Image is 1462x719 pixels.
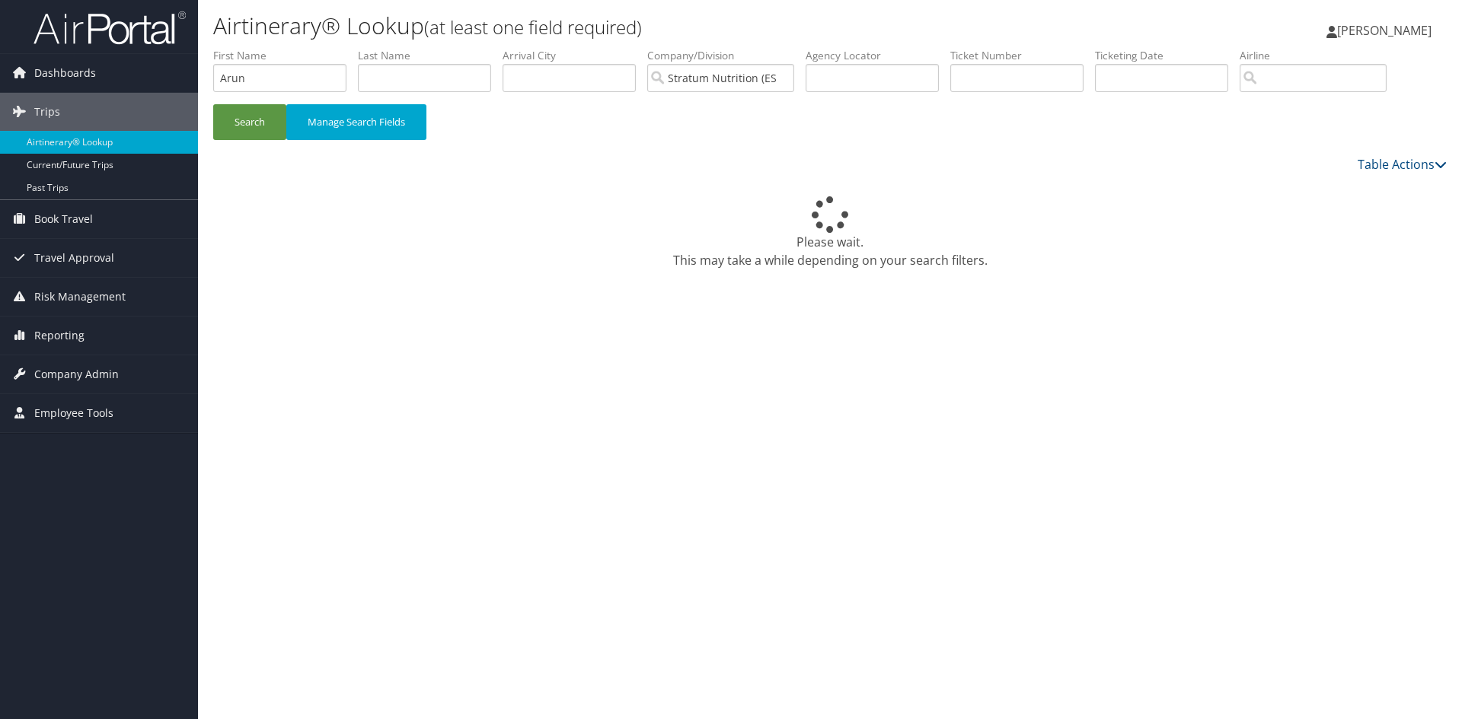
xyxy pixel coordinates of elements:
span: Risk Management [34,278,126,316]
span: Company Admin [34,355,119,393]
div: Please wait. This may take a while depending on your search filters. [213,196,1447,269]
span: Dashboards [34,54,96,92]
span: Trips [34,93,60,131]
a: [PERSON_NAME] [1326,8,1447,53]
span: Travel Approval [34,239,114,277]
label: Agency Locator [806,48,950,63]
label: Airline [1240,48,1398,63]
label: Company/Division [647,48,806,63]
span: Employee Tools [34,394,113,432]
h1: Airtinerary® Lookup [213,10,1036,42]
button: Search [213,104,286,140]
label: Ticket Number [950,48,1095,63]
small: (at least one field required) [424,14,642,40]
label: Ticketing Date [1095,48,1240,63]
img: airportal-logo.png [34,10,186,46]
label: Last Name [358,48,503,63]
button: Manage Search Fields [286,104,426,140]
span: Reporting [34,317,85,355]
span: Book Travel [34,200,93,238]
label: Arrival City [503,48,647,63]
span: [PERSON_NAME] [1337,22,1432,39]
label: First Name [213,48,358,63]
a: Table Actions [1358,156,1447,173]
